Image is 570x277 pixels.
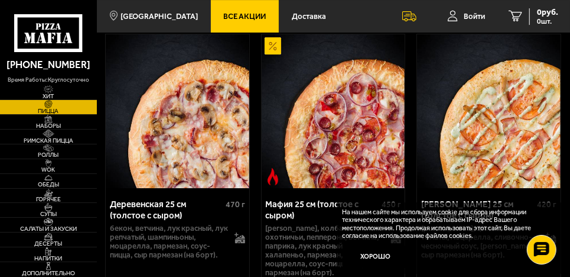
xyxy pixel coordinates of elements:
p: бекон, ветчина, лук красный, лук репчатый, шампиньоны, моцарелла, пармезан, соус-пицца, сыр парме... [110,224,229,259]
span: 450 г [382,199,401,210]
img: Острое блюдо [265,168,281,185]
p: [PERSON_NAME], колбаски охотничьи, пепперони, ветчина, паприка, лук красный, халапеньо, пармезан,... [265,224,384,277]
span: Войти [464,12,485,20]
span: 0 руб. [537,8,558,17]
div: Мафия 25 см (толстое с сыром) [265,199,379,220]
a: АкционныйОстрое блюдоМафия 25 см (толстое с сыром) [262,34,405,188]
img: Мафия 25 см (толстое с сыром) [262,34,405,188]
span: Все Акции [224,12,266,20]
span: 0 шт. [537,18,558,25]
span: 420 г [537,199,556,210]
span: 470 г [226,199,245,210]
p: На нашем сайте мы используем cookie для сбора информации технического характера и обрабатываем IP... [343,208,552,240]
span: [GEOGRAPHIC_DATA] [120,12,198,20]
img: Акционный [265,37,281,54]
div: [PERSON_NAME] 25 см (толстое с сыром) [421,199,535,220]
button: Хорошо [343,246,409,268]
span: Доставка [292,12,326,20]
img: Деревенская 25 см (толстое с сыром) [106,34,249,188]
img: Чикен Ранч 25 см (толстое с сыром) [417,34,561,188]
div: Деревенская 25 см (толстое с сыром) [110,199,223,220]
